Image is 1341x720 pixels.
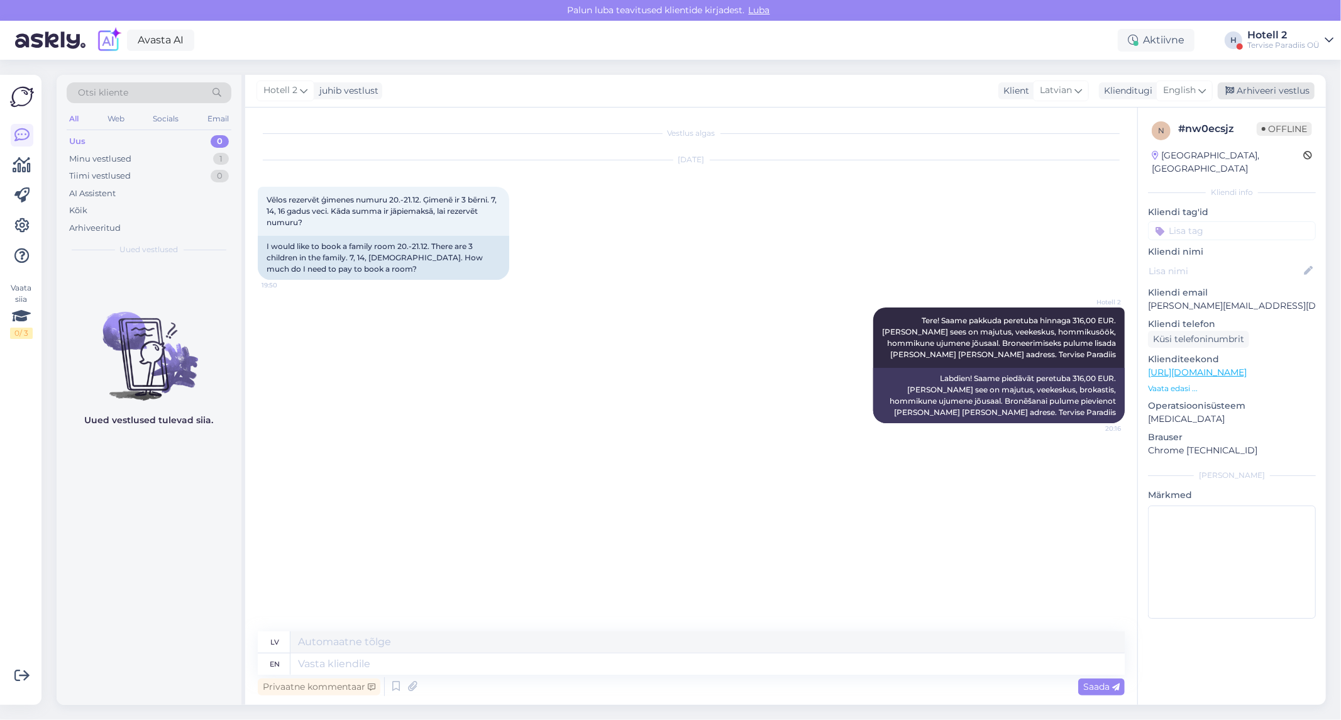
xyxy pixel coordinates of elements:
span: 20:16 [1074,424,1121,433]
p: Kliendi email [1148,286,1316,299]
span: Offline [1257,122,1312,136]
span: Hotell 2 [263,84,297,97]
div: Küsi telefoninumbrit [1148,331,1249,348]
div: Kliendi info [1148,187,1316,198]
p: Brauser [1148,431,1316,444]
div: Tervise Paradiis OÜ [1247,40,1320,50]
p: Klienditeekond [1148,353,1316,366]
p: Operatsioonisüsteem [1148,399,1316,413]
span: 19:50 [262,280,309,290]
p: Kliendi tag'id [1148,206,1316,219]
p: Uued vestlused tulevad siia. [85,414,214,427]
div: Labdien! Saame piedāvāt peretuba 316,00 EUR. [PERSON_NAME] see on majutus, veekeskus, brokastis, ... [873,368,1125,423]
div: [DATE] [258,154,1125,165]
div: H [1225,31,1242,49]
span: Hotell 2 [1074,297,1121,307]
input: Lisa nimi [1149,264,1301,278]
div: Minu vestlused [69,153,131,165]
div: Vaata siia [10,282,33,339]
span: Luba [745,4,774,16]
div: # nw0ecsjz [1178,121,1257,136]
div: Uus [69,135,86,148]
p: [MEDICAL_DATA] [1148,413,1316,426]
div: 0 / 3 [10,328,33,339]
div: [PERSON_NAME] [1148,470,1316,481]
div: All [67,111,81,127]
img: No chats [57,289,241,402]
span: Latvian [1040,84,1072,97]
span: Uued vestlused [120,244,179,255]
div: Arhiveeritud [69,222,121,235]
p: Kliendi telefon [1148,318,1316,331]
div: lv [271,631,280,653]
div: [GEOGRAPHIC_DATA], [GEOGRAPHIC_DATA] [1152,149,1303,175]
div: Email [205,111,231,127]
span: English [1163,84,1196,97]
span: n [1158,126,1164,135]
img: explore-ai [96,27,122,53]
span: Saada [1083,681,1120,692]
div: Web [105,111,127,127]
p: Vaata edasi ... [1148,383,1316,394]
a: Avasta AI [127,30,194,51]
div: en [270,653,280,675]
div: Arhiveeri vestlus [1218,82,1315,99]
span: Otsi kliente [78,86,128,99]
div: Aktiivne [1118,29,1195,52]
input: Lisa tag [1148,221,1316,240]
p: [PERSON_NAME][EMAIL_ADDRESS][DOMAIN_NAME] [1148,299,1316,313]
a: [URL][DOMAIN_NAME] [1148,367,1247,378]
div: 1 [213,153,229,165]
span: Tere! Saame pakkuda peretuba hinnaga 316,00 EUR. [PERSON_NAME] sees on majutus, veekeskus, hommik... [882,316,1118,359]
img: Askly Logo [10,85,34,109]
div: Kõik [69,204,87,217]
div: Vestlus algas [258,128,1125,139]
div: AI Assistent [69,187,116,200]
div: 0 [211,135,229,148]
div: Hotell 2 [1247,30,1320,40]
p: Chrome [TECHNICAL_ID] [1148,444,1316,457]
div: juhib vestlust [314,84,378,97]
span: Vēlos rezervēt ģimenes numuru 20.-21.12. Ģimenē ir 3 bērni. 7, 14, 16 gadus veci. Kāda summa ir j... [267,195,499,227]
div: Tiimi vestlused [69,170,131,182]
div: I would like to book a family room 20.-21.12. There are 3 children in the family. 7, 14, [DEMOGRA... [258,236,509,280]
p: Märkmed [1148,489,1316,502]
div: Socials [150,111,181,127]
div: Privaatne kommentaar [258,678,380,695]
div: 0 [211,170,229,182]
div: Klient [998,84,1029,97]
a: Hotell 2Tervise Paradiis OÜ [1247,30,1333,50]
div: Klienditugi [1099,84,1152,97]
p: Kliendi nimi [1148,245,1316,258]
